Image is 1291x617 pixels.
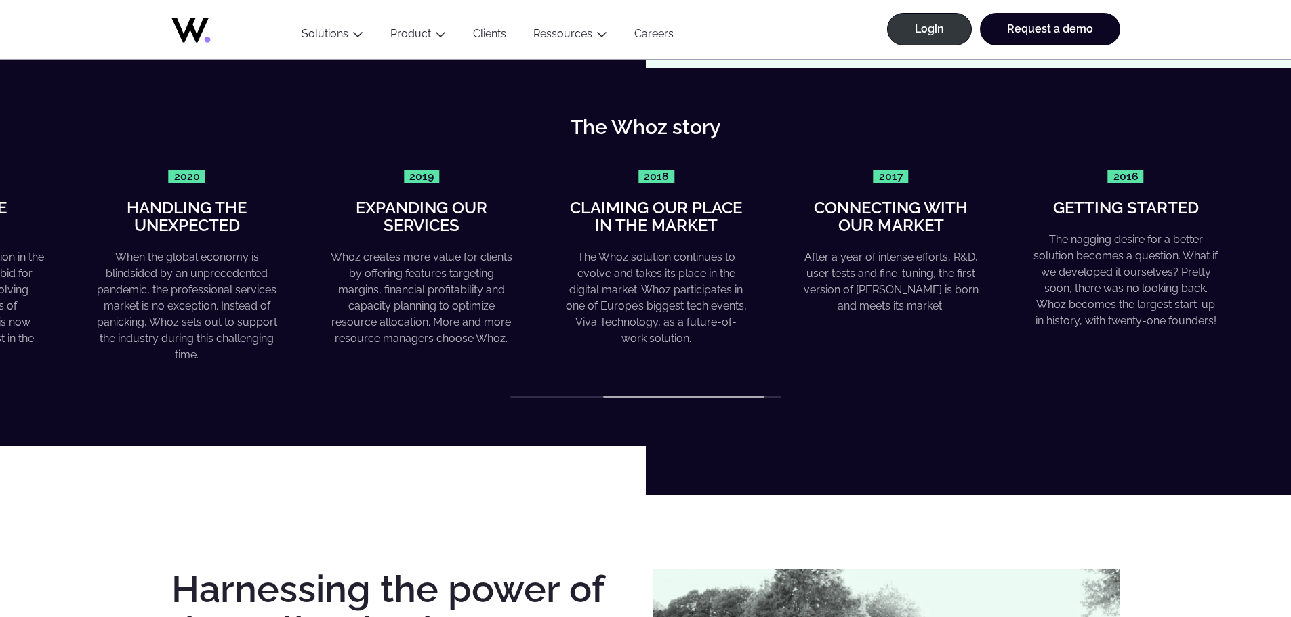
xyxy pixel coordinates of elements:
[874,170,909,183] p: 2017
[94,249,279,363] div: When the global economy is blindsided by an unprecedented pandemic, the professional services mar...
[329,249,514,347] div: Whoz creates more value for clients by offering features targeting margins, financial profitabili...
[798,170,984,315] div: 6 / 7
[638,170,674,183] p: 2018
[798,199,984,235] h4: Connecting with our market
[520,27,621,45] button: Ressources
[1033,232,1218,329] div: The nagging desire for a better solution becomes a question. What if we developed it ourselves? P...
[329,199,514,235] h4: Expanding our services
[1033,170,1218,329] div: 7 / 7
[563,249,749,347] div: The Whoz solution continues to evolve and takes its place in the digital market. Whoz participate...
[621,27,687,45] a: Careers
[390,27,431,40] a: Product
[980,13,1120,45] a: Request a demo
[329,170,514,347] div: 4 / 7
[94,170,279,364] div: 3 / 7
[1108,170,1144,183] p: 2016
[127,198,247,235] strong: Handling the unexpected
[798,249,984,314] div: After a year of intense efforts, R&D, user tests and fine-tuning, the first version of [PERSON_NA...
[169,170,205,183] p: 2020
[571,115,720,139] strong: The Whoz story
[887,13,972,45] a: Login
[533,27,592,40] a: Ressources
[563,170,749,347] div: 5 / 7
[377,27,459,45] button: Product
[1053,198,1199,217] strong: Getting started
[563,199,749,235] h4: Claiming our place in the market
[288,27,377,45] button: Solutions
[1202,528,1272,598] iframe: Chatbot
[404,170,439,183] p: 2019
[459,27,520,45] a: Clients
